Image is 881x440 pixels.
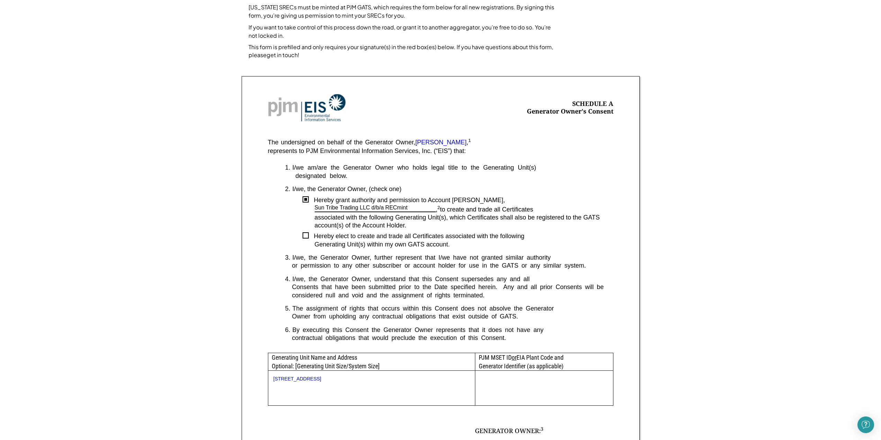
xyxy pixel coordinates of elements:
[857,416,874,433] div: Open Intercom Messenger
[475,353,613,370] div: PJM MSET ID EIA Plant Code and Generator Identifier (as applicable)
[293,164,613,172] div: I/we am/are the Generator Owner who holds legal title to the Generating Unit(s)
[293,185,613,193] div: I/we, the Generator Owner, (check one)
[541,426,543,432] sup: 3
[438,205,440,210] sup: 2
[285,262,613,270] div: or permission to any other subscriber or account holder for use in the GATS or any similar system.
[268,94,346,122] img: Screenshot%202023-10-20%20at%209.53.17%20AM.png
[309,232,613,240] div: Hereby elect to create and trade all Certificates associated with the following
[285,313,613,321] div: Owner from upholding any contractual obligations that exist outside of GATS.
[436,206,440,214] div: ,
[440,206,613,214] div: to create and trade all Certificates
[315,241,613,249] div: Generating Unit(s) within my own GATS account.
[512,354,516,361] u: or
[293,275,613,283] div: I/we, the Generator Owner, understand that this Consent supersedes any and all
[527,100,613,116] div: SCHEDULE A Generator Owner's Consent
[285,275,290,283] div: 4.
[249,23,560,40] div: If you want to take control of this process down the road, or grant it to another aggregator, you...
[309,196,613,204] div: Hereby grant authority and permission to Account [PERSON_NAME],
[249,43,560,59] div: This form is prefilled and only requires your signature(s) in the red box(es) below. If you have ...
[315,214,613,230] div: associated with the following Generating Unit(s), which Certificates shall also be registered to ...
[285,254,290,262] div: 3.
[268,147,466,155] div: represents to PJM Environmental Information Services, Inc. (“EIS”) that:
[293,305,613,313] div: The assignment of rights that occurs within this Consent does not absolve the Generator
[468,138,471,143] sup: 1
[285,334,613,342] div: contractual obligations that would preclude the execution of this Consent.
[315,204,408,212] div: Sun Tribe Trading LLC d/b/a RECmint
[285,172,613,180] div: designated below.
[268,139,471,146] div: The undersigned on behalf of the Generator Owner, ,
[285,283,613,299] div: Consents that have been submitted prior to the Date specified herein. Any and all prior Consents ...
[268,353,475,370] div: Generating Unit Name and Address Optional: [Generating Unit Size/System Size]
[293,326,613,334] div: By executing this Consent the Generator Owner represents that it does not have any
[273,376,470,382] div: [STREET_ADDRESS]
[267,51,298,59] a: get in touch
[475,426,543,435] div: GENERATOR OWNER:
[249,3,560,20] div: [US_STATE] SRECs must be minted at PJM GATS, which requires the form below for all new registrati...
[285,164,290,172] div: 1.
[293,254,613,262] div: I/we, the Generator Owner, further represent that I/we have not granted similar authority
[285,326,290,334] div: 6.
[415,139,467,146] font: [PERSON_NAME]
[285,305,290,313] div: 5.
[285,185,290,193] div: 2.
